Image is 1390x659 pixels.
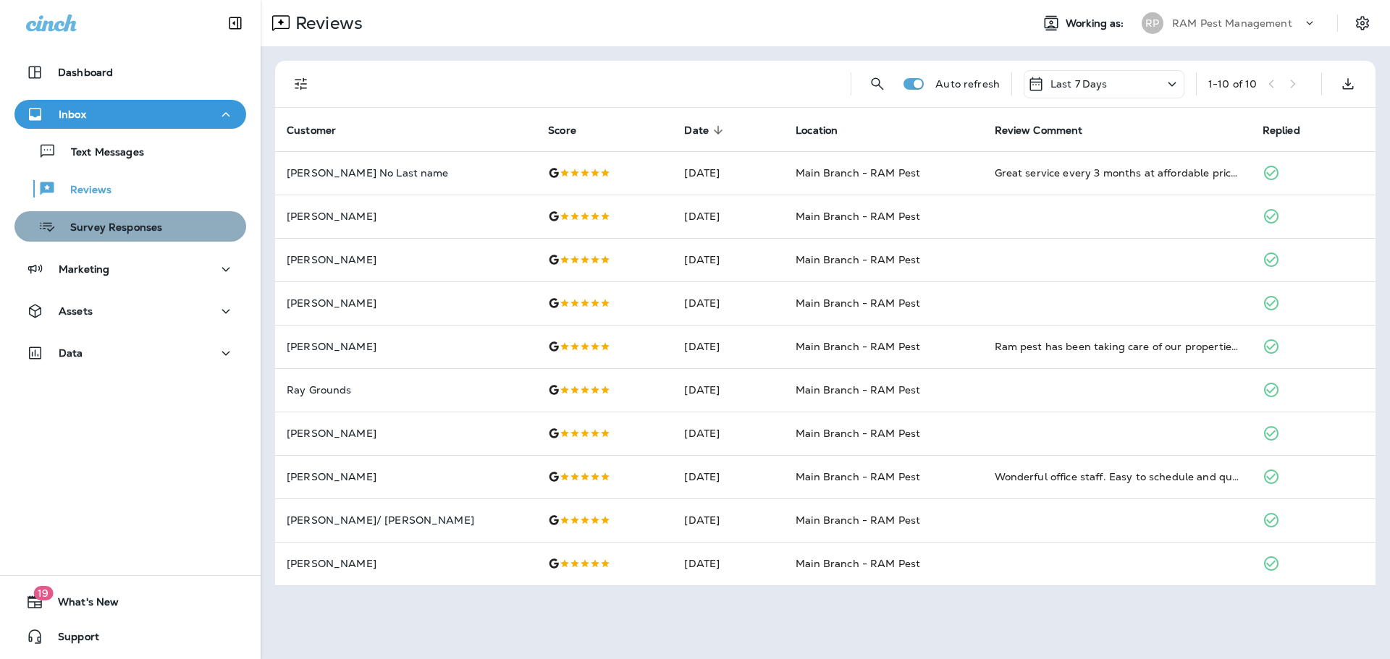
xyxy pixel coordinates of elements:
span: Replied [1263,124,1300,137]
div: Wonderful office staff. Easy to schedule and quick to respond to my property pest control needs. [995,469,1239,484]
span: What's New [43,596,119,613]
td: [DATE] [673,238,784,281]
button: Assets [14,297,246,326]
span: Main Branch - RAM Pest [796,210,920,223]
p: Survey Responses [56,221,162,235]
button: Marketing [14,255,246,284]
span: Main Branch - RAM Pest [796,514,920,527]
span: Main Branch - RAM Pest [796,427,920,440]
button: Search Reviews [863,69,892,98]
span: Location [796,124,838,137]
span: Working as: [1066,17,1127,30]
p: Dashboard [58,67,113,78]
button: Dashboard [14,58,246,87]
span: Main Branch - RAM Pest [796,166,920,179]
p: Last 7 Days [1050,78,1108,90]
button: Survey Responses [14,211,246,242]
td: [DATE] [673,412,784,455]
button: Support [14,622,246,651]
p: Inbox [59,109,86,120]
td: [DATE] [673,325,784,368]
div: Ram pest has been taking care of our properties for the last 12 years. They are the best in town.... [995,339,1239,354]
button: Export as CSV [1334,69,1362,98]
td: [DATE] [673,151,784,195]
button: Filters [287,69,316,98]
p: [PERSON_NAME] [287,428,525,439]
button: Collapse Sidebar [215,9,256,38]
p: [PERSON_NAME] [287,558,525,569]
button: Text Messages [14,136,246,166]
div: 1 - 10 of 10 [1208,78,1257,90]
button: Inbox [14,100,246,129]
p: [PERSON_NAME] [287,254,525,265]
span: Main Branch - RAM Pest [796,383,920,396]
span: Customer [287,124,336,137]
p: RAM Pest Management [1172,17,1292,29]
p: [PERSON_NAME]/ [PERSON_NAME] [287,514,525,526]
p: Reviews [56,184,111,197]
td: [DATE] [673,281,784,325]
td: [DATE] [673,498,784,542]
p: [PERSON_NAME] [287,341,525,352]
p: [PERSON_NAME] No Last name [287,167,525,179]
span: Score [548,124,595,137]
span: Main Branch - RAM Pest [796,557,920,570]
div: RP [1142,12,1163,34]
p: Marketing [59,263,109,275]
button: Data [14,339,246,367]
span: Score [548,124,576,137]
span: 19 [33,586,53,600]
span: Location [796,124,856,137]
td: [DATE] [673,195,784,238]
div: Great service every 3 months at affordable price to keep home bug free. Cody is great! Asks if I ... [995,166,1239,180]
span: Review Comment [995,124,1102,137]
span: Main Branch - RAM Pest [796,253,920,266]
span: Main Branch - RAM Pest [796,470,920,483]
td: [DATE] [673,455,784,498]
span: Date [684,124,709,137]
p: Data [59,347,83,359]
td: [DATE] [673,542,784,585]
span: Main Branch - RAM Pest [796,340,920,353]
p: Assets [59,305,93,317]
span: Replied [1263,124,1319,137]
p: [PERSON_NAME] [287,471,525,482]
span: Main Branch - RAM Pest [796,297,920,310]
span: Review Comment [995,124,1083,137]
td: [DATE] [673,368,784,412]
p: Text Messages [56,146,144,160]
p: Ray Grounds [287,384,525,396]
p: [PERSON_NAME] [287,297,525,309]
span: Customer [287,124,355,137]
p: Auto refresh [935,78,1000,90]
button: Settings [1349,10,1376,36]
p: Reviews [290,12,363,34]
button: Reviews [14,174,246,204]
p: [PERSON_NAME] [287,211,525,222]
span: Support [43,631,99,648]
button: 19What's New [14,587,246,616]
span: Date [684,124,728,137]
